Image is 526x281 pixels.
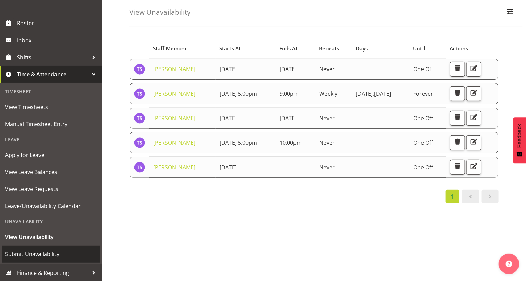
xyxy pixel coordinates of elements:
img: titi-strickland1975.jpg [134,64,145,75]
span: , [373,90,374,97]
a: View Unavailability [2,229,100,246]
a: [PERSON_NAME] [153,65,195,73]
span: View Leave Balances [5,167,97,177]
span: Never [319,114,335,122]
span: 10:00pm [280,139,302,146]
button: Edit Unavailability [466,111,481,126]
span: Manual Timesheet Entry [5,119,97,129]
img: help-xxl-2.png [506,261,512,267]
div: Unavailability [2,215,100,229]
a: View Leave Balances [2,163,100,181]
span: [DATE] [220,163,237,171]
span: One Off [413,163,433,171]
span: Feedback [516,124,523,148]
a: View Timesheets [2,98,100,115]
span: [DATE] [220,114,237,122]
span: Never [319,65,335,73]
span: Submit Unavailability [5,249,97,259]
button: Filter Employees [503,5,517,20]
img: titi-strickland1975.jpg [134,113,145,124]
span: View Timesheets [5,102,97,112]
button: Edit Unavailability [466,62,481,77]
span: Staff Member [153,45,187,52]
h4: View Unavailability [129,8,190,16]
button: Delete Unavailability [450,160,465,175]
button: Edit Unavailability [466,160,481,175]
a: [PERSON_NAME] [153,114,195,122]
div: Leave [2,132,100,146]
span: Until [413,45,425,52]
span: [DATE] [220,65,237,73]
button: Feedback - Show survey [513,117,526,163]
span: View Unavailability [5,232,97,242]
button: Edit Unavailability [466,86,481,101]
span: [DATE] [374,90,392,97]
button: Delete Unavailability [450,135,465,150]
span: One Off [413,139,433,146]
img: titi-strickland1975.jpg [134,88,145,99]
span: Starts At [219,45,241,52]
span: Finance & Reporting [17,268,89,278]
span: Ends At [279,45,298,52]
span: Forever [413,90,433,97]
span: [DATE] [356,90,374,97]
a: Manual Timesheet Entry [2,115,100,132]
span: Days [356,45,368,52]
a: [PERSON_NAME] [153,90,195,97]
a: View Leave Requests [2,181,100,198]
span: Leave/Unavailability Calendar [5,201,97,211]
span: [DATE] 5:00pm [220,90,257,97]
span: Weekly [319,90,337,97]
span: [DATE] [280,114,297,122]
span: Apply for Leave [5,150,97,160]
span: Actions [450,45,468,52]
span: [DATE] 5:00pm [220,139,257,146]
span: One Off [413,114,433,122]
span: Roster [17,18,99,28]
span: Repeats [319,45,339,52]
span: Time & Attendance [17,69,89,79]
span: 9:00pm [280,90,299,97]
button: Delete Unavailability [450,86,465,101]
img: titi-strickland1975.jpg [134,137,145,148]
a: Leave/Unavailability Calendar [2,198,100,215]
span: Never [319,163,335,171]
span: Never [319,139,335,146]
button: Delete Unavailability [450,62,465,77]
div: Timesheet [2,84,100,98]
span: View Leave Requests [5,184,97,194]
a: [PERSON_NAME] [153,139,195,146]
span: One Off [413,65,433,73]
button: Delete Unavailability [450,111,465,126]
span: Shifts [17,52,89,62]
span: [DATE] [280,65,297,73]
button: Edit Unavailability [466,135,481,150]
a: Submit Unavailability [2,246,100,263]
a: [PERSON_NAME] [153,163,195,171]
span: Inbox [17,35,99,45]
a: Apply for Leave [2,146,100,163]
img: titi-strickland1975.jpg [134,162,145,173]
